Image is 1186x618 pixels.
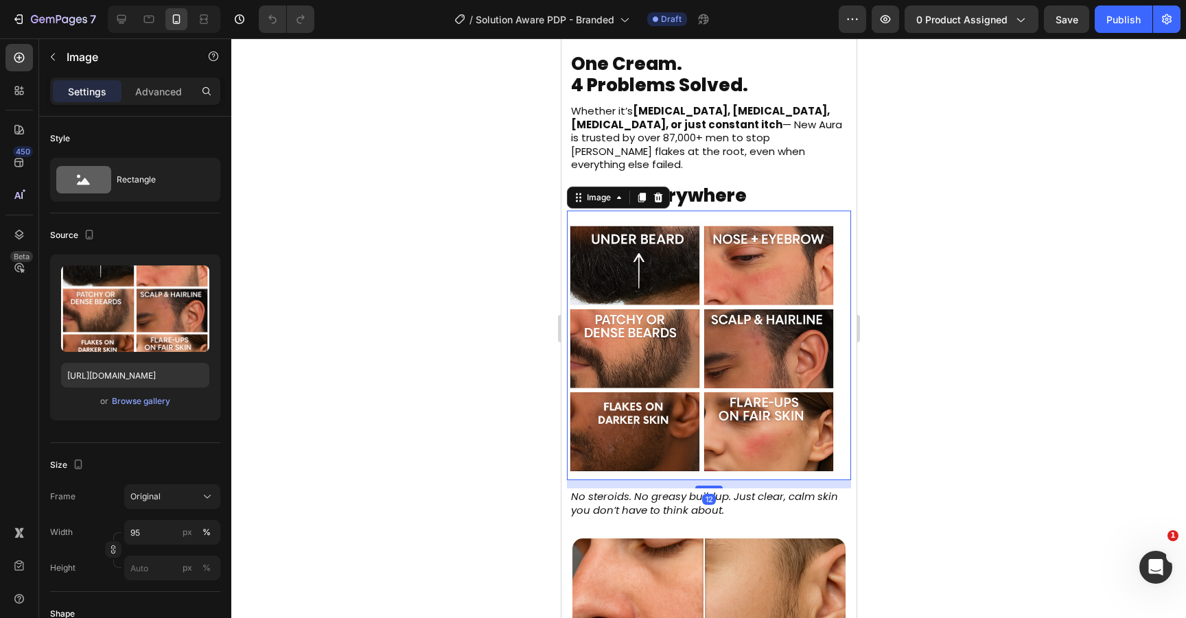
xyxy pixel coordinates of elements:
[67,49,183,65] p: Image
[13,146,33,157] div: 450
[905,5,1038,33] button: 0 product assigned
[117,164,200,195] div: Rectangle
[179,524,196,540] button: %
[124,520,220,545] input: px%
[1044,5,1089,33] button: Save
[1167,530,1178,541] span: 1
[50,490,75,503] label: Frame
[259,5,314,33] div: Undo/Redo
[469,12,473,27] span: /
[111,394,171,408] button: Browse gallery
[61,363,209,388] input: https://example.com/image.jpg
[10,251,33,262] div: Beta
[50,132,70,145] div: Style
[50,226,97,245] div: Source
[68,84,106,99] p: Settings
[61,265,209,352] img: preview-image
[1139,551,1172,584] iframe: Intercom live chat
[50,562,75,574] label: Height
[50,526,73,538] label: Width
[50,456,86,475] div: Size
[916,12,1008,27] span: 0 product assigned
[1056,14,1078,25] span: Save
[476,12,614,27] span: Solution Aware PDP - Branded
[1095,5,1152,33] button: Publish
[661,13,682,25] span: Draft
[112,395,170,407] div: Browse gallery
[179,560,196,576] button: %
[198,560,215,576] button: px
[561,38,857,618] iframe: Design area
[202,526,211,538] div: %
[124,556,220,580] input: px%
[1106,12,1141,27] div: Publish
[198,524,215,540] button: px
[183,562,192,574] div: px
[202,562,211,574] div: %
[124,484,220,509] button: Original
[90,11,96,27] p: 7
[130,490,161,503] span: Original
[100,393,108,409] span: or
[5,5,102,33] button: 7
[183,526,192,538] div: px
[135,84,182,99] p: Advanced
